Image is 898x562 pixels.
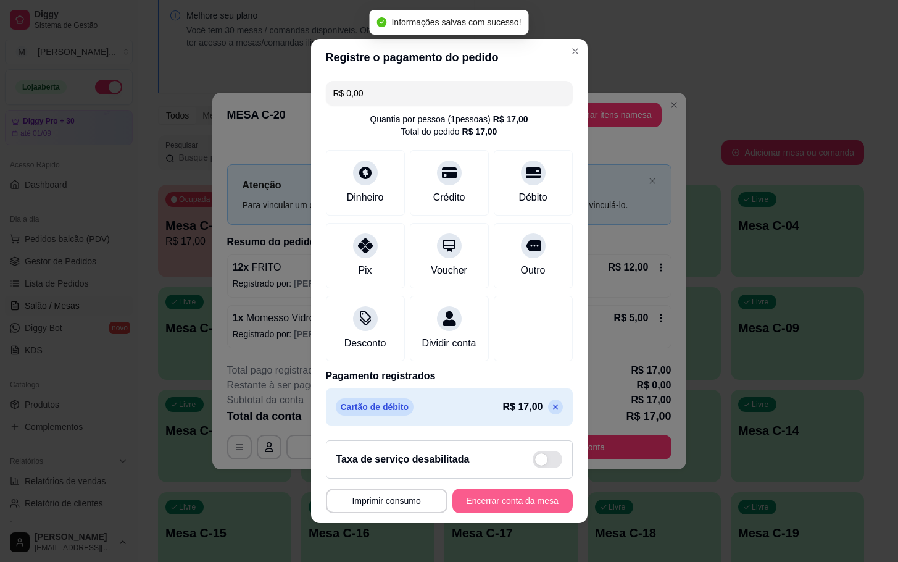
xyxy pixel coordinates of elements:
[462,125,497,138] div: R$ 17,00
[326,369,573,384] p: Pagamento registrados
[333,81,565,106] input: Ex.: hambúrguer de cordeiro
[336,452,470,467] h2: Taxa de serviço desabilitada
[326,489,447,513] button: Imprimir consumo
[391,17,521,27] span: Informações salvas com sucesso!
[503,400,543,414] p: R$ 17,00
[520,263,545,278] div: Outro
[344,336,386,351] div: Desconto
[565,41,585,61] button: Close
[370,113,528,125] div: Quantia por pessoa ( 1 pessoas)
[401,125,497,138] div: Total do pedido
[358,263,372,278] div: Pix
[347,190,384,205] div: Dinheiro
[452,489,573,513] button: Encerrar conta da mesa
[518,190,547,205] div: Débito
[376,17,386,27] span: check-circle
[493,113,528,125] div: R$ 17,00
[336,398,414,416] p: Cartão de débito
[311,39,588,76] header: Registre o pagamento do pedido
[431,263,467,278] div: Voucher
[433,190,465,205] div: Crédito
[422,336,476,351] div: Dividir conta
